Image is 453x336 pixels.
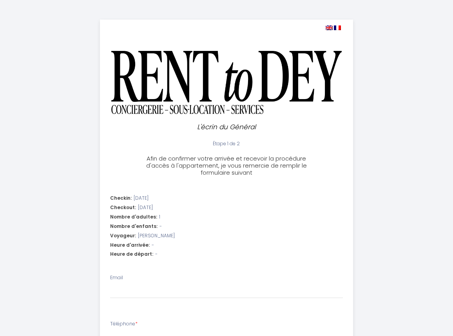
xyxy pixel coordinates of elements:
[110,195,132,202] span: Checkin:
[147,122,306,132] p: L'écrin du Général
[134,195,149,202] span: [DATE]
[213,140,240,147] span: Étape 1 de 2
[110,320,138,328] label: Téléphone
[110,274,123,282] label: Email
[138,204,153,211] span: [DATE]
[152,242,154,249] span: -
[110,251,153,258] span: Heure de départ:
[110,204,136,211] span: Checkout:
[146,154,307,177] span: Afin de confirmer votre arrivée et recevoir la procédure d'accès à l'appartement, je vous remerci...
[110,213,157,221] span: Nombre d'adultes:
[334,25,341,30] img: fr.png
[110,242,150,249] span: Heure d'arrivée:
[138,232,175,240] span: [PERSON_NAME]
[159,213,160,221] span: 1
[326,25,333,30] img: en.png
[110,232,136,240] span: Voyageur:
[155,251,158,258] span: -
[110,223,158,230] span: Nombre d'enfants:
[159,223,162,230] span: -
